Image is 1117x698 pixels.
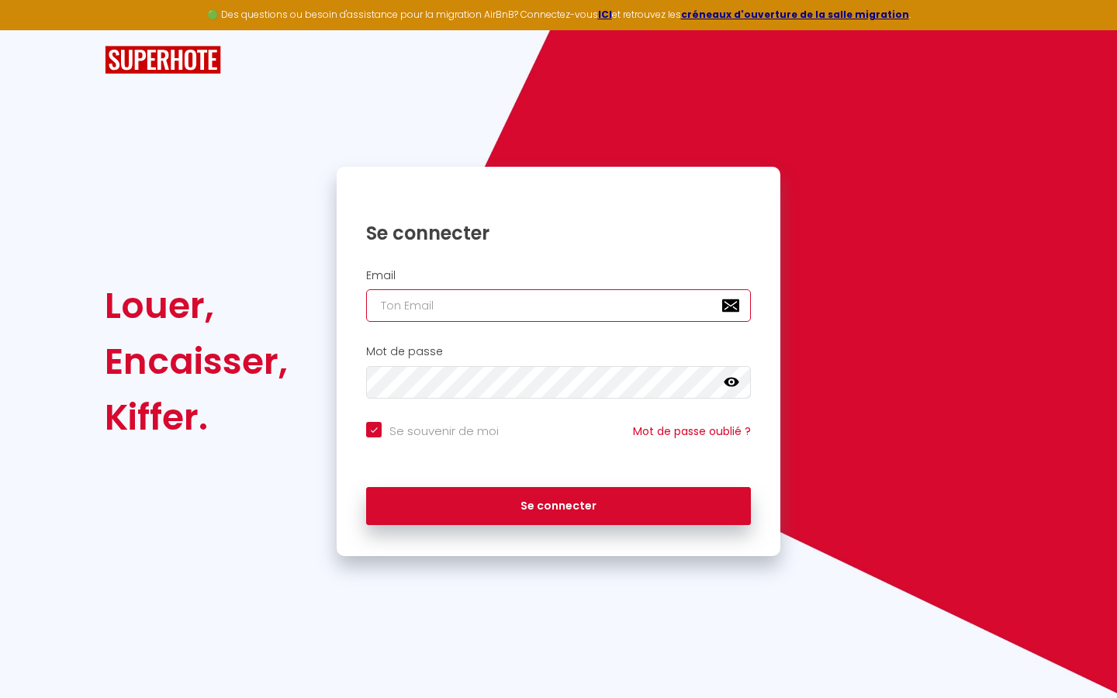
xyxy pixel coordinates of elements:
[366,221,751,245] h1: Se connecter
[105,333,288,389] div: Encaisser,
[366,269,751,282] h2: Email
[633,423,751,439] a: Mot de passe oublié ?
[105,389,288,445] div: Kiffer.
[598,8,612,21] a: ICI
[105,46,221,74] img: SuperHote logo
[366,487,751,526] button: Se connecter
[366,345,751,358] h2: Mot de passe
[105,278,288,333] div: Louer,
[681,8,909,21] a: créneaux d'ouverture de la salle migration
[12,6,59,53] button: Ouvrir le widget de chat LiveChat
[366,289,751,322] input: Ton Email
